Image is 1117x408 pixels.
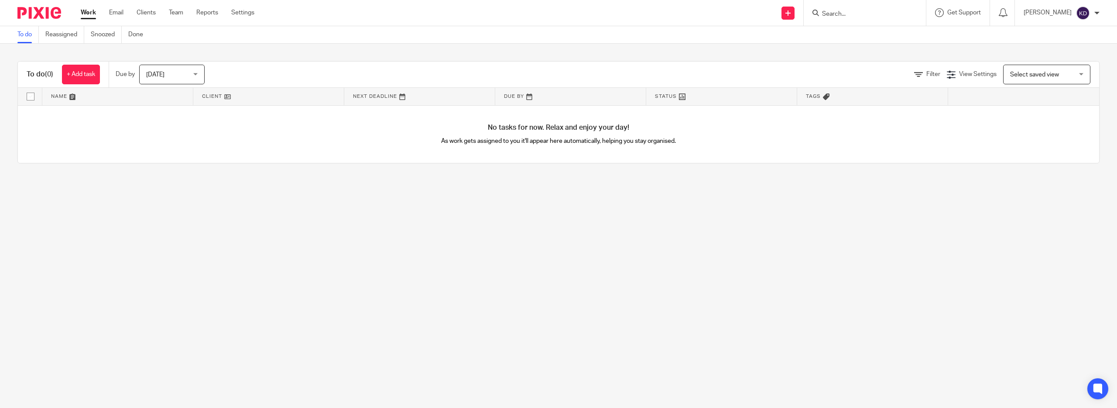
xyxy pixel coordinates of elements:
[17,7,61,19] img: Pixie
[62,65,100,84] a: + Add task
[27,70,53,79] h1: To do
[81,8,96,17] a: Work
[91,26,122,43] a: Snoozed
[231,8,254,17] a: Settings
[18,123,1099,132] h4: No tasks for now. Relax and enjoy your day!
[137,8,156,17] a: Clients
[17,26,39,43] a: To do
[288,137,829,145] p: As work gets assigned to you it'll appear here automatically, helping you stay organised.
[45,71,53,78] span: (0)
[1010,72,1059,78] span: Select saved view
[109,8,123,17] a: Email
[1024,8,1072,17] p: [PERSON_NAME]
[1076,6,1090,20] img: svg%3E
[45,26,84,43] a: Reassigned
[116,70,135,79] p: Due by
[947,10,981,16] span: Get Support
[169,8,183,17] a: Team
[806,94,821,99] span: Tags
[128,26,150,43] a: Done
[959,71,997,77] span: View Settings
[926,71,940,77] span: Filter
[821,10,900,18] input: Search
[146,72,164,78] span: [DATE]
[196,8,218,17] a: Reports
